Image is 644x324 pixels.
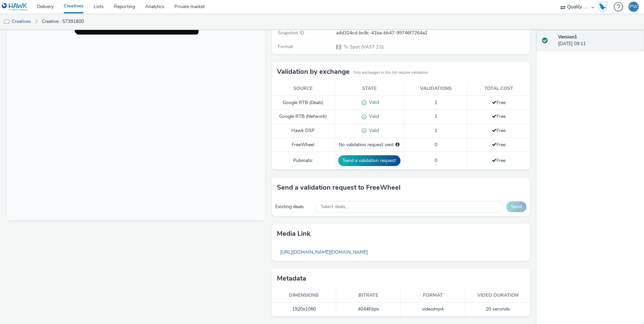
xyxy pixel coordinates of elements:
span: Valid [366,113,379,120]
h3: Validation by exchange [277,67,350,77]
span: Free [492,157,506,164]
div: Please select a deal below and click on Send to send a validation request to FreeWheel. [395,141,399,148]
span: Free [492,127,506,134]
th: Validations [404,82,467,96]
th: Format [401,289,465,302]
span: Valid [366,127,379,134]
div: PW [630,2,638,12]
img: tv [3,19,10,25]
td: FreeWheel [272,138,335,152]
h3: Metadata [277,273,306,284]
td: Hawk DSP [272,124,335,138]
td: Google RTB (Deals) [272,96,335,110]
td: video/mp4 [401,302,465,316]
span: 0 [434,141,437,148]
a: Creative : 57391800 [38,13,87,30]
span: 1 [434,127,437,134]
td: 20 seconds [465,302,530,316]
h3: Send a validation request to FreeWheel [277,183,400,193]
span: Valid [366,99,379,105]
th: Dimensions [272,289,336,302]
button: Send a validation request [338,155,400,166]
div: a4d324cd-bc8c-41ba-bb47-99746f7264a2 [336,30,529,36]
th: State [334,82,404,96]
span: 0 [434,157,437,164]
th: Source [272,82,335,96]
span: Snapshot ID [278,30,304,36]
th: Video duration [465,289,530,302]
th: Bitrate [336,289,401,302]
td: Pubmatic [272,152,335,170]
h3: Media link [277,229,311,239]
span: Tv Spot (VAST 2.0) [343,44,384,50]
span: 1 [434,113,437,120]
div: Existing deals [275,203,312,210]
span: Free [492,99,506,106]
a: [URL][DOMAIN_NAME][DOMAIN_NAME] [277,246,371,259]
a: Hawk Academy [598,1,610,12]
small: Only exchanges in this list require validation [353,70,428,75]
img: undefined Logo [2,3,28,11]
span: 1 [434,99,437,106]
td: Google RTB (Network) [272,110,335,124]
span: Format [278,43,293,50]
span: Free [492,113,506,120]
td: 1920x1080 [272,302,336,316]
img: Hawk Academy [598,1,608,12]
th: Total cost [468,82,530,96]
div: [DATE] 09:11 [558,34,639,47]
span: Select deals... [321,204,349,210]
div: No validation request sent [338,141,400,148]
span: Free [492,141,506,148]
button: Send [506,201,526,212]
td: 4044 Kbps [336,302,401,316]
strong: Version 1 [558,34,577,40]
